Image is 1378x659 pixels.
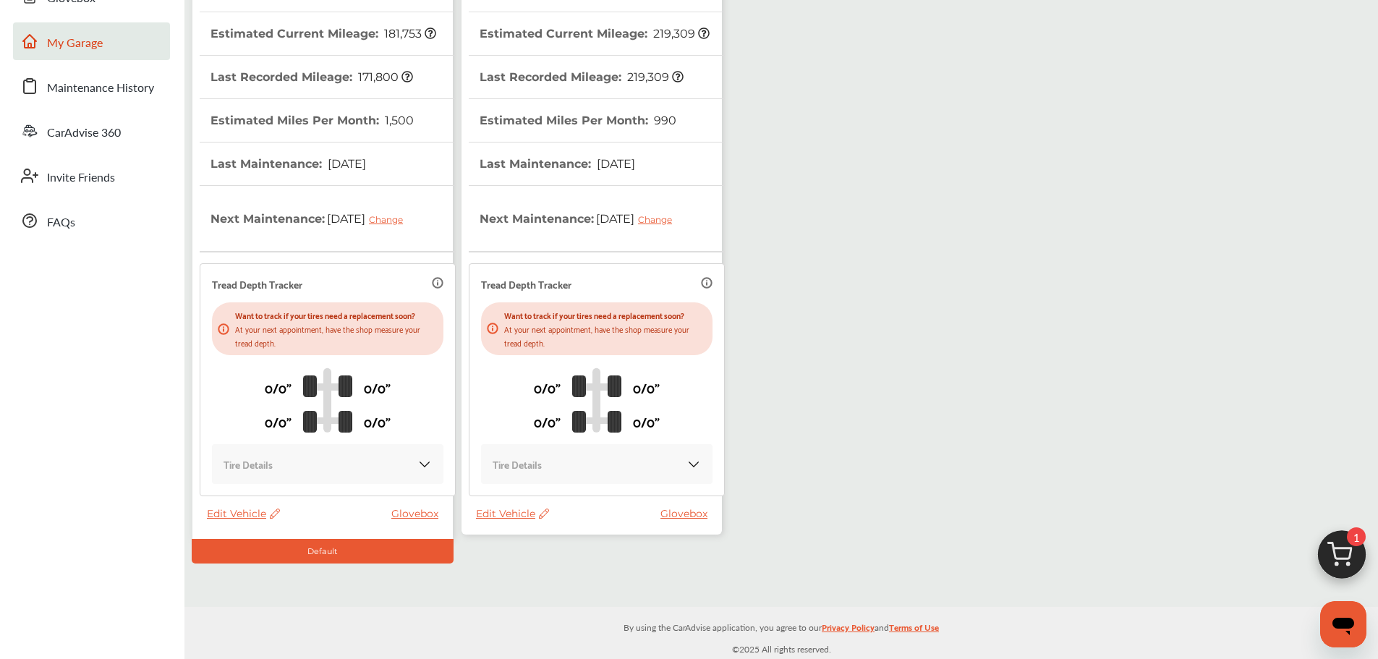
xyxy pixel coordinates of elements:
[480,99,676,142] th: Estimated Miles Per Month :
[326,157,366,171] span: [DATE]
[210,12,436,55] th: Estimated Current Mileage :
[391,507,446,520] a: Glovebox
[1307,524,1377,593] img: cart_icon.3d0951e8.svg
[638,214,679,225] div: Change
[633,376,660,399] p: 0/0"
[325,200,414,237] span: [DATE]
[184,619,1378,634] p: By using the CarAdvise application, you agree to our and
[594,200,683,237] span: [DATE]
[47,34,103,53] span: My Garage
[652,114,676,127] span: 990
[303,367,352,433] img: tire_track_logo.b900bcbc.svg
[13,22,170,60] a: My Garage
[1347,527,1366,546] span: 1
[224,456,273,472] p: Tire Details
[1320,601,1366,647] iframe: Button to launch messaging window
[651,27,710,41] span: 219,309
[235,322,438,349] p: At your next appointment, have the shop measure your tread depth.
[210,186,414,251] th: Next Maintenance :
[207,507,280,520] span: Edit Vehicle
[192,539,454,564] div: Default
[47,213,75,232] span: FAQs
[383,114,414,127] span: 1,500
[13,112,170,150] a: CarAdvise 360
[595,157,635,171] span: [DATE]
[504,308,707,322] p: Want to track if your tires need a replacement soon?
[210,56,413,98] th: Last Recorded Mileage :
[476,507,549,520] span: Edit Vehicle
[212,276,302,292] p: Tread Depth Tracker
[356,70,413,84] span: 171,800
[47,124,121,143] span: CarAdvise 360
[625,70,684,84] span: 219,309
[686,457,701,472] img: KOKaJQAAAABJRU5ErkJggg==
[572,367,621,433] img: tire_track_logo.b900bcbc.svg
[534,376,561,399] p: 0/0"
[13,157,170,195] a: Invite Friends
[364,410,391,433] p: 0/0"
[382,27,436,41] span: 181,753
[480,143,635,185] th: Last Maintenance :
[184,607,1378,659] div: © 2025 All rights reserved.
[47,79,154,98] span: Maintenance History
[210,99,414,142] th: Estimated Miles Per Month :
[417,457,432,472] img: KOKaJQAAAABJRU5ErkJggg==
[480,12,710,55] th: Estimated Current Mileage :
[480,56,684,98] th: Last Recorded Mileage :
[265,410,292,433] p: 0/0"
[822,619,875,642] a: Privacy Policy
[633,410,660,433] p: 0/0"
[534,410,561,433] p: 0/0"
[504,322,707,349] p: At your next appointment, have the shop measure your tread depth.
[13,202,170,239] a: FAQs
[369,214,410,225] div: Change
[889,619,939,642] a: Terms of Use
[493,456,542,472] p: Tire Details
[481,276,571,292] p: Tread Depth Tracker
[660,507,715,520] a: Glovebox
[13,67,170,105] a: Maintenance History
[480,186,683,251] th: Next Maintenance :
[265,376,292,399] p: 0/0"
[235,308,438,322] p: Want to track if your tires need a replacement soon?
[47,169,115,187] span: Invite Friends
[364,376,391,399] p: 0/0"
[210,143,366,185] th: Last Maintenance :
